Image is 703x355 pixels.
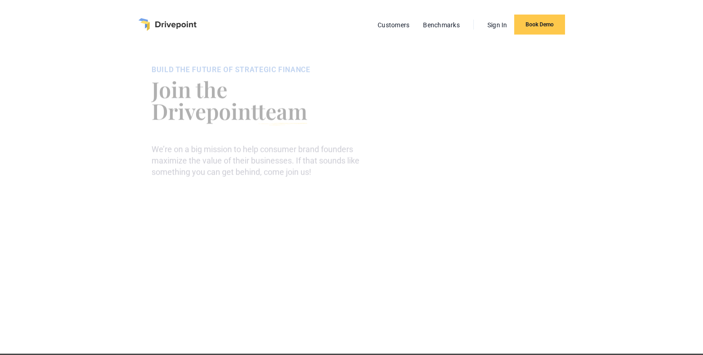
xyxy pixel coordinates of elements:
[418,19,464,31] a: Benchmarks
[152,78,362,122] h1: Join the Drivepoint
[152,144,362,178] p: We’re on a big mission to help consumer brand founders maximize the value of their businesses. If...
[514,15,565,35] a: Book Demo
[483,19,512,31] a: Sign In
[258,96,307,125] span: team
[152,65,362,75] div: BUILD THE FUTURE OF STRATEGIC FINANCE
[138,18,197,31] a: home
[373,19,414,31] a: Customers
